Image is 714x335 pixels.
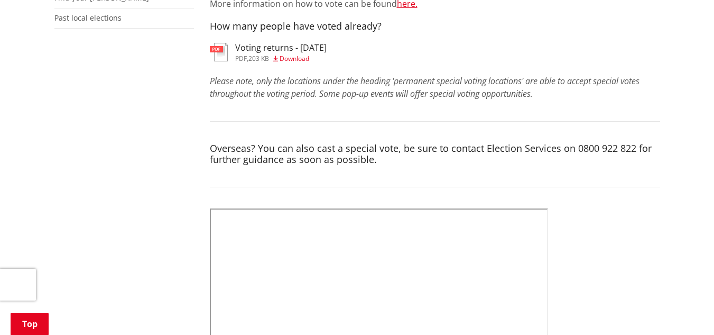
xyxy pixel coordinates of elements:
[248,54,269,63] span: 203 KB
[280,54,309,63] span: Download
[54,13,122,23] a: Past local elections
[210,143,660,166] h4: Overseas? You can also cast a special vote, be sure to contact Election Services on 0800 922 822 ...
[235,43,327,53] h3: Voting returns - [DATE]
[235,56,327,62] div: ,
[210,43,228,61] img: document-pdf.svg
[210,75,639,99] em: Please note, only the locations under the heading 'permanent special voting locations' are able t...
[11,313,49,335] a: Top
[210,43,327,62] a: Voting returns - [DATE] pdf,203 KB Download
[665,291,703,329] iframe: Messenger Launcher
[235,54,247,63] span: pdf
[210,21,660,32] h4: How many people have voted already?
